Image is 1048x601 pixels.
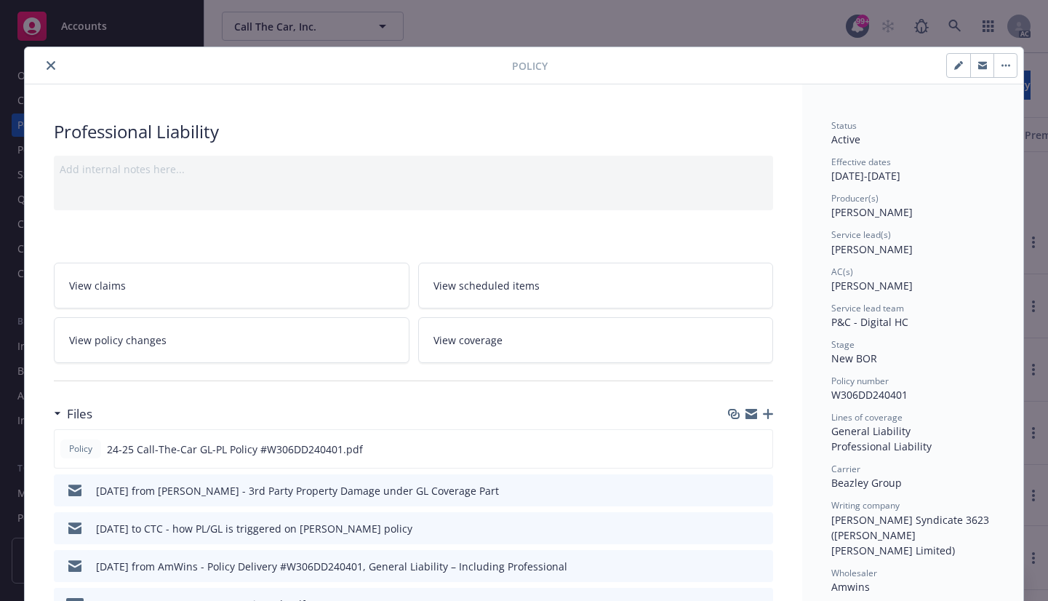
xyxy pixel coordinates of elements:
a: View claims [54,263,409,309]
span: Wholesaler [831,567,877,579]
span: [PERSON_NAME] Syndicate 3623 ([PERSON_NAME] [PERSON_NAME] Limited) [831,513,992,557]
div: Add internal notes here... [60,162,767,177]
div: Files [54,405,92,423]
span: View coverage [433,333,503,348]
span: Stage [831,338,855,351]
div: Professional Liability [54,119,773,144]
span: AC(s) [831,266,853,278]
button: close [42,57,60,74]
span: View claims [69,278,126,293]
div: Professional Liability [831,439,994,454]
span: P&C - Digital HC [831,315,908,329]
span: Active [831,132,860,146]
span: Amwins [831,580,870,594]
button: download file [731,521,743,536]
span: [PERSON_NAME] [831,242,913,256]
button: preview file [753,442,767,457]
span: View policy changes [69,333,167,348]
div: [DATE] - [DATE] [831,156,994,183]
button: download file [731,483,743,498]
span: Policy [66,442,95,455]
span: Effective dates [831,156,891,168]
button: preview file [754,521,767,536]
h3: Files [67,405,92,423]
span: 24-25 Call-The-Car GL-PL Policy #W306DD240401.pdf [107,442,363,457]
span: Carrier [831,463,860,475]
a: View policy changes [54,317,409,363]
span: [PERSON_NAME] [831,205,913,219]
span: Policy number [831,375,889,387]
div: [DATE] from [PERSON_NAME] - 3rd Party Property Damage under GL Coverage Part [96,483,499,498]
span: Service lead(s) [831,228,891,241]
span: Writing company [831,499,900,512]
span: Lines of coverage [831,411,903,423]
span: Producer(s) [831,192,879,204]
span: Beazley Group [831,476,902,490]
span: [PERSON_NAME] [831,279,913,292]
button: preview file [754,483,767,498]
span: Service lead team [831,302,904,314]
span: View scheduled items [433,278,540,293]
span: Status [831,119,857,132]
span: New BOR [831,351,877,365]
span: W306DD240401 [831,388,908,402]
button: download file [731,559,743,574]
a: View scheduled items [418,263,774,309]
button: preview file [754,559,767,574]
div: General Liability [831,423,994,439]
button: download file [730,442,742,457]
div: [DATE] to CTC - how PL/GL is triggered on [PERSON_NAME] policy [96,521,412,536]
div: [DATE] from AmWins - Policy Delivery #W306DD240401, General Liability – Including Professional [96,559,567,574]
a: View coverage [418,317,774,363]
span: Policy [512,58,548,73]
